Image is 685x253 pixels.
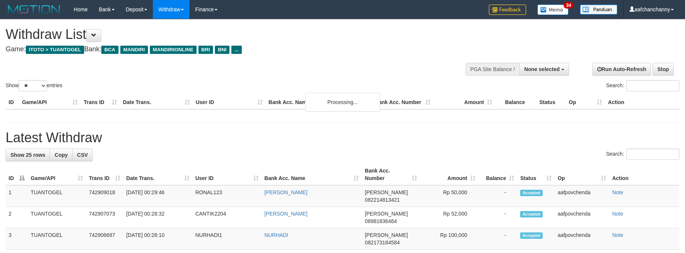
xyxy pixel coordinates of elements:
th: Game/API [19,95,81,109]
div: Processing... [305,93,380,112]
td: Rp 100,000 [420,228,478,250]
span: Show 25 rows [10,152,45,158]
td: Rp 50,000 [420,185,478,207]
img: Feedback.jpg [489,4,526,15]
span: Copy 08981836464 to clipboard [365,218,397,224]
th: User ID [193,95,266,109]
span: [PERSON_NAME] [365,189,408,195]
a: CSV [72,149,93,161]
a: Note [612,211,623,217]
a: Copy [50,149,72,161]
div: PGA Site Balance / [466,63,519,76]
th: Amount: activate to sort column ascending [420,164,478,185]
th: Status [536,95,566,109]
td: [DATE] 00:29:46 [123,185,192,207]
th: Op: activate to sort column ascending [555,164,609,185]
span: [PERSON_NAME] [365,232,408,238]
td: TUANTOGEL [28,185,86,207]
label: Search: [606,80,679,91]
img: panduan.png [580,4,617,15]
span: ITOTO > TUANTOGEL [26,46,84,54]
a: Run Auto-Refresh [592,63,651,76]
th: Amount [433,95,495,109]
button: None selected [519,63,569,76]
a: NURHADI [265,232,288,238]
span: CSV [77,152,88,158]
th: Date Trans.: activate to sort column ascending [123,164,192,185]
td: 3 [6,228,28,250]
span: Accepted [520,232,543,239]
a: Note [612,189,623,195]
th: Action [609,164,679,185]
td: NURHADI1 [192,228,262,250]
td: - [478,207,517,228]
select: Showentries [19,80,47,91]
img: Button%20Memo.svg [537,4,569,15]
span: None selected [524,66,560,72]
th: Bank Acc. Number [372,95,433,109]
a: Note [612,232,623,238]
label: Search: [606,149,679,160]
td: 742907073 [86,207,123,228]
span: ... [231,46,241,54]
th: Bank Acc. Number: activate to sort column ascending [362,164,420,185]
a: [PERSON_NAME] [265,211,308,217]
th: Status: activate to sort column ascending [517,164,555,185]
span: BNI [215,46,229,54]
td: [DATE] 00:28:10 [123,228,192,250]
th: Date Trans. [120,95,193,109]
td: TUANTOGEL [28,207,86,228]
a: Show 25 rows [6,149,50,161]
th: Trans ID: activate to sort column ascending [86,164,123,185]
th: Bank Acc. Name: activate to sort column ascending [262,164,362,185]
th: Game/API: activate to sort column ascending [28,164,86,185]
th: Bank Acc. Name [266,95,372,109]
span: Accepted [520,190,543,196]
td: 2 [6,207,28,228]
h1: Withdraw List [6,27,449,42]
th: ID: activate to sort column descending [6,164,28,185]
span: MANDIRI [120,46,148,54]
a: Stop [652,63,674,76]
span: Copy 082214813421 to clipboard [365,197,399,203]
td: aafpovchenda [555,185,609,207]
th: Action [605,95,679,109]
span: Copy 082173184584 to clipboard [365,240,399,246]
td: - [478,185,517,207]
th: Balance [495,95,536,109]
h4: Game: Bank: [6,46,449,53]
a: [PERSON_NAME] [265,189,308,195]
h1: Latest Withdraw [6,130,679,145]
td: aafpovchenda [555,207,609,228]
input: Search: [626,80,679,91]
td: 1 [6,185,28,207]
td: [DATE] 00:28:32 [123,207,192,228]
td: CANTIK2204 [192,207,262,228]
td: 742906687 [86,228,123,250]
input: Search: [626,149,679,160]
td: RONAL123 [192,185,262,207]
th: Trans ID [81,95,120,109]
img: MOTION_logo.png [6,4,62,15]
span: BRI [198,46,213,54]
span: Copy [55,152,68,158]
span: [PERSON_NAME] [365,211,408,217]
th: ID [6,95,19,109]
td: aafpovchenda [555,228,609,250]
td: - [478,228,517,250]
span: 34 [564,2,574,9]
span: BCA [101,46,118,54]
th: Balance: activate to sort column ascending [478,164,517,185]
td: Rp 52,000 [420,207,478,228]
th: User ID: activate to sort column ascending [192,164,262,185]
label: Show entries [6,80,62,91]
span: Accepted [520,211,543,217]
span: MANDIRIONLINE [150,46,197,54]
td: TUANTOGEL [28,228,86,250]
td: 742909018 [86,185,123,207]
th: Op [566,95,605,109]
